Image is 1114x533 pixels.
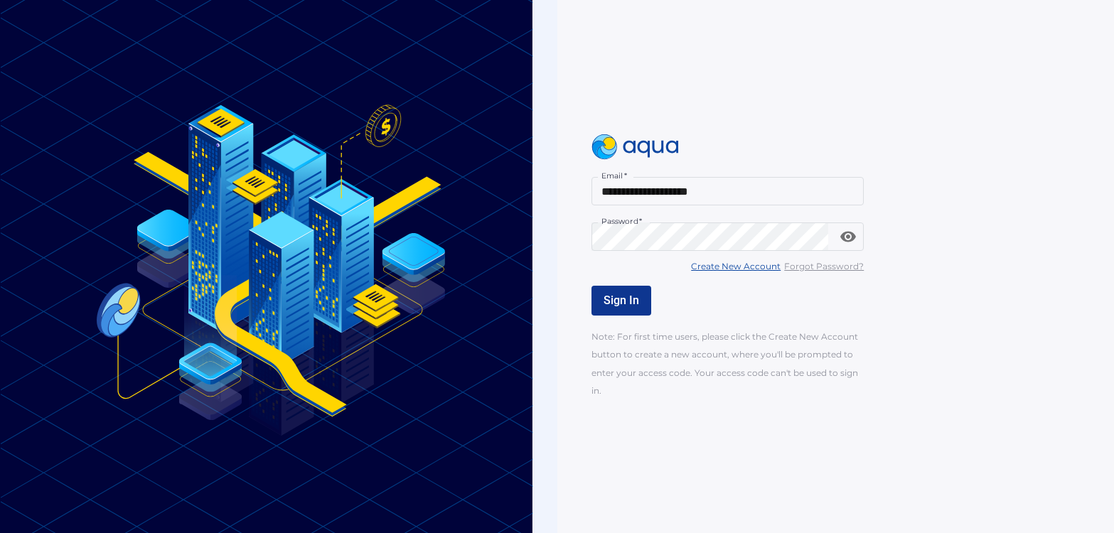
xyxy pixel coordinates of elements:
button: Sign In [591,286,651,316]
label: Email [601,171,627,181]
u: Forgot Password? [784,261,864,271]
span: Sign In [604,294,639,307]
span: Note: For first time users, please click the Create New Account button to create a new account, w... [591,331,858,395]
u: Create New Account [691,261,781,271]
label: Password [601,216,642,227]
button: toggle password visibility [834,222,862,251]
img: logo [591,134,680,160]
